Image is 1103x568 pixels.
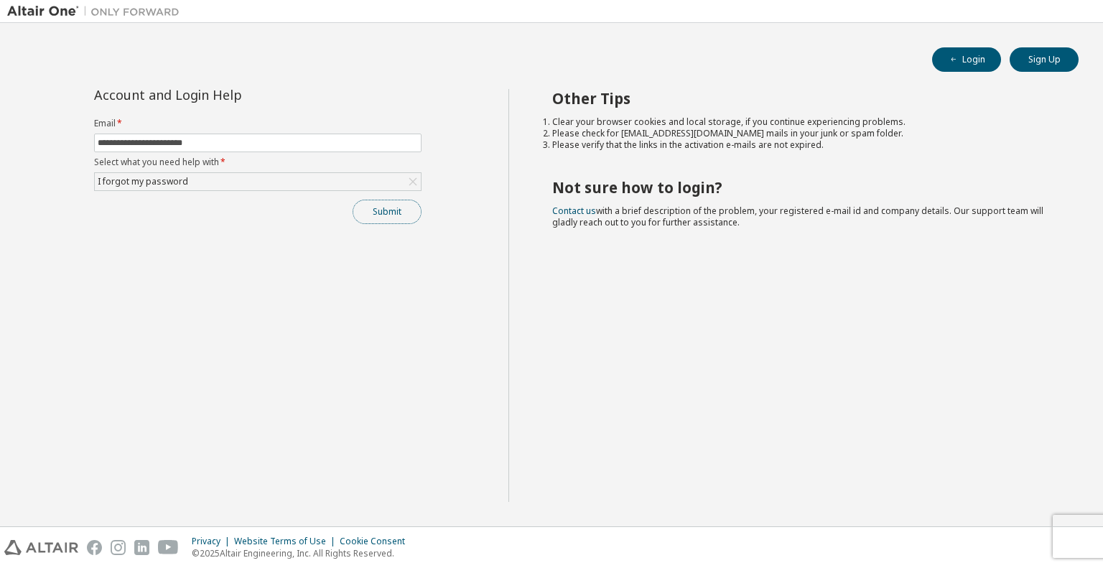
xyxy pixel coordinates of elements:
[96,174,190,190] div: I forgot my password
[94,89,356,101] div: Account and Login Help
[94,118,422,129] label: Email
[340,536,414,547] div: Cookie Consent
[111,540,126,555] img: instagram.svg
[552,205,1043,228] span: with a brief description of the problem, your registered e-mail id and company details. Our suppo...
[234,536,340,547] div: Website Terms of Use
[192,536,234,547] div: Privacy
[552,139,1053,151] li: Please verify that the links in the activation e-mails are not expired.
[134,540,149,555] img: linkedin.svg
[552,205,596,217] a: Contact us
[1010,47,1079,72] button: Sign Up
[552,116,1053,128] li: Clear your browser cookies and local storage, if you continue experiencing problems.
[932,47,1001,72] button: Login
[552,178,1053,197] h2: Not sure how to login?
[4,540,78,555] img: altair_logo.svg
[158,540,179,555] img: youtube.svg
[95,173,421,190] div: I forgot my password
[552,89,1053,108] h2: Other Tips
[353,200,422,224] button: Submit
[87,540,102,555] img: facebook.svg
[192,547,414,559] p: © 2025 Altair Engineering, Inc. All Rights Reserved.
[94,157,422,168] label: Select what you need help with
[552,128,1053,139] li: Please check for [EMAIL_ADDRESS][DOMAIN_NAME] mails in your junk or spam folder.
[7,4,187,19] img: Altair One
